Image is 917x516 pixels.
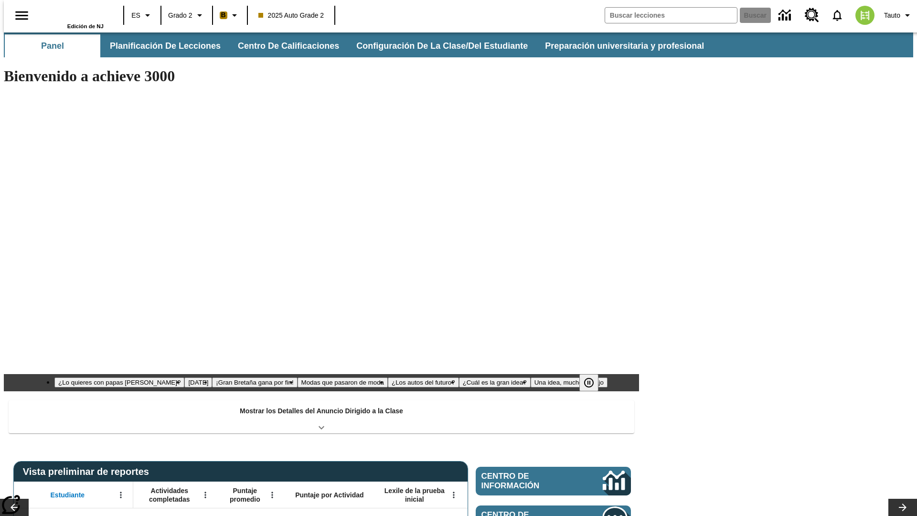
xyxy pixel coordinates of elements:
a: Centro de recursos, Se abrirá en una pestaña nueva. [799,2,825,28]
button: Pausar [579,374,598,391]
button: Diapositiva 4 Modas que pasaron de moda [298,377,388,387]
button: Carrusel de lecciones, seguir [888,499,917,516]
button: Preparación universitaria y profesional [537,34,712,57]
button: Planificación de lecciones [102,34,228,57]
button: Diapositiva 2 Día del Trabajo [184,377,212,387]
a: Portada [42,4,104,23]
button: Perfil/Configuración [880,7,917,24]
button: Lenguaje: ES, Selecciona un idioma [127,7,158,24]
button: Configuración de la clase/del estudiante [349,34,535,57]
div: Subbarra de navegación [4,32,913,57]
a: Notificaciones [825,3,850,28]
div: Pausar [579,374,608,391]
img: avatar image [855,6,874,25]
span: Grado 2 [168,11,192,21]
div: Mostrar los Detalles del Anuncio Dirigido a la Clase [9,400,634,433]
button: Abrir menú [265,488,279,502]
span: B [221,9,226,21]
button: Abrir menú [114,488,128,502]
span: 2025 Auto Grade 2 [258,11,324,21]
button: Diapositiva 7 Una idea, mucho trabajo [531,377,608,387]
span: Actividades completadas [138,486,201,504]
input: Buscar campo [605,8,737,23]
button: Abrir el menú lateral [8,1,36,30]
span: Estudiante [51,491,85,499]
button: Abrir menú [198,488,213,502]
button: Diapositiva 6 ¿Cuál es la gran idea? [459,377,531,387]
button: Diapositiva 3 ¡Gran Bretaña gana por fin! [212,377,297,387]
div: Portada [42,3,104,29]
span: Tauto [884,11,900,21]
button: Escoja un nuevo avatar [850,3,880,28]
span: Puntaje promedio [222,486,268,504]
h1: Bienvenido a achieve 3000 [4,67,639,85]
button: Abrir menú [447,488,461,502]
button: Diapositiva 5 ¿Los autos del futuro? [388,377,459,387]
span: Puntaje por Actividad [295,491,363,499]
div: Subbarra de navegación [4,34,713,57]
p: Mostrar los Detalles del Anuncio Dirigido a la Clase [240,406,403,416]
span: Lexile de la prueba inicial [380,486,449,504]
button: Panel [5,34,100,57]
span: Centro de información [481,472,571,491]
button: Centro de calificaciones [230,34,347,57]
span: Edición de NJ [67,23,104,29]
a: Centro de información [476,467,631,495]
a: Centro de información [773,2,799,29]
button: Diapositiva 1 ¿Lo quieres con papas fritas? [54,377,184,387]
button: Grado: Grado 2, Elige un grado [164,7,209,24]
span: ES [131,11,140,21]
span: Vista preliminar de reportes [23,466,154,477]
button: Boost El color de la clase es anaranjado claro. Cambiar el color de la clase. [216,7,244,24]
